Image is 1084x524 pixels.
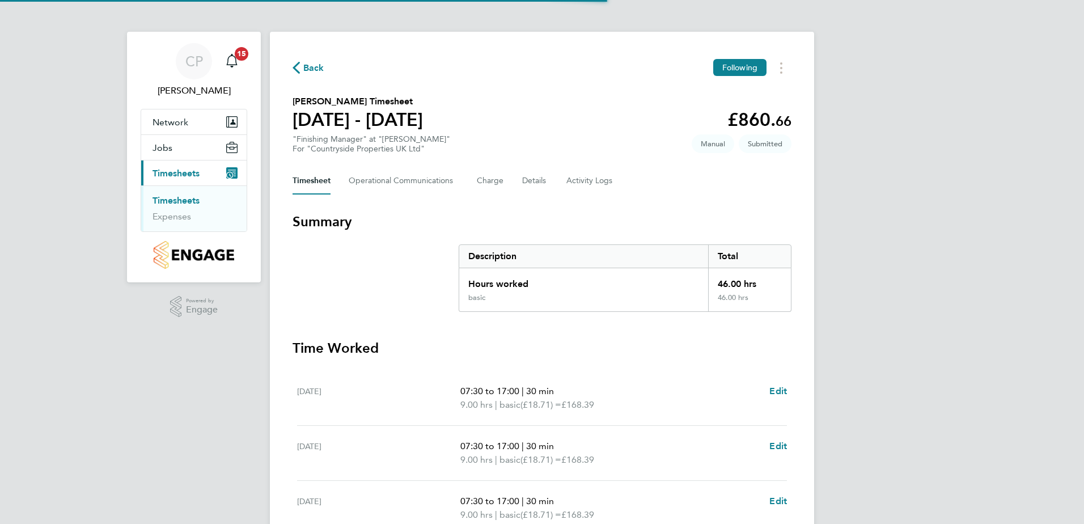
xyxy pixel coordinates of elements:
[477,167,504,195] button: Charge
[293,339,791,357] h3: Time Worked
[153,211,191,222] a: Expenses
[495,509,497,520] span: |
[349,167,459,195] button: Operational Communications
[293,61,324,75] button: Back
[127,32,261,282] nav: Main navigation
[170,296,218,318] a: Powered byEngage
[185,54,203,69] span: CP
[520,454,561,465] span: (£18.71) =
[297,495,460,522] div: [DATE]
[293,144,450,154] div: For "Countryside Properties UK Ltd"
[526,496,554,506] span: 30 min
[561,399,594,410] span: £168.39
[561,509,594,520] span: £168.39
[708,268,791,293] div: 46.00 hrs
[769,440,787,453] a: Edit
[722,62,757,73] span: Following
[297,440,460,467] div: [DATE]
[526,386,554,396] span: 30 min
[459,244,791,312] div: Summary
[141,185,247,231] div: Timesheets
[153,117,188,128] span: Network
[520,399,561,410] span: (£18.71) =
[495,454,497,465] span: |
[141,109,247,134] button: Network
[713,59,767,76] button: Following
[692,134,734,153] span: This timesheet was manually created.
[460,509,493,520] span: 9.00 hrs
[522,386,524,396] span: |
[141,43,247,98] a: CP[PERSON_NAME]
[769,496,787,506] span: Edit
[293,108,423,131] h1: [DATE] - [DATE]
[499,453,520,467] span: basic
[522,496,524,506] span: |
[297,384,460,412] div: [DATE]
[460,441,519,451] span: 07:30 to 17:00
[460,454,493,465] span: 9.00 hrs
[141,241,247,269] a: Go to home page
[769,495,787,508] a: Edit
[293,213,791,231] h3: Summary
[154,241,234,269] img: countryside-properties-logo-retina.png
[776,113,791,129] span: 66
[293,134,450,154] div: "Finishing Manager" at "[PERSON_NAME]"
[293,95,423,108] h2: [PERSON_NAME] Timesheet
[520,509,561,520] span: (£18.71) =
[526,441,554,451] span: 30 min
[141,160,247,185] button: Timesheets
[153,168,200,179] span: Timesheets
[769,386,787,396] span: Edit
[293,167,331,195] button: Timesheet
[522,167,548,195] button: Details
[303,61,324,75] span: Back
[186,296,218,306] span: Powered by
[235,47,248,61] span: 15
[460,386,519,396] span: 07:30 to 17:00
[522,441,524,451] span: |
[771,59,791,77] button: Timesheets Menu
[186,305,218,315] span: Engage
[739,134,791,153] span: This timesheet is Submitted.
[141,135,247,160] button: Jobs
[769,384,787,398] a: Edit
[468,293,485,302] div: basic
[769,441,787,451] span: Edit
[460,399,493,410] span: 9.00 hrs
[708,245,791,268] div: Total
[495,399,497,410] span: |
[221,43,243,79] a: 15
[566,167,614,195] button: Activity Logs
[499,508,520,522] span: basic
[460,496,519,506] span: 07:30 to 17:00
[499,398,520,412] span: basic
[561,454,594,465] span: £168.39
[459,268,708,293] div: Hours worked
[153,195,200,206] a: Timesheets
[727,109,791,130] app-decimal: £860.
[708,293,791,311] div: 46.00 hrs
[153,142,172,153] span: Jobs
[141,84,247,98] span: Chris Parker
[459,245,708,268] div: Description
